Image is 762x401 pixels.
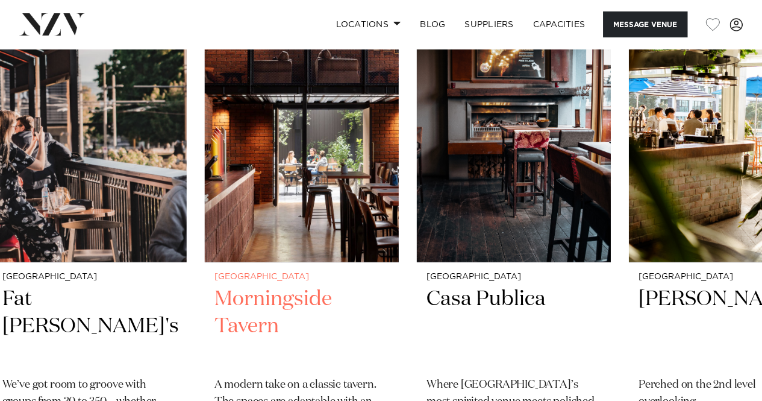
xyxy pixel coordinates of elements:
[214,273,389,282] small: [GEOGRAPHIC_DATA]
[410,11,455,37] a: BLOG
[455,11,523,37] a: SUPPLIERS
[426,273,601,282] small: [GEOGRAPHIC_DATA]
[523,11,595,37] a: Capacities
[2,286,177,367] h2: Fat [PERSON_NAME]'s
[214,286,389,367] h2: Morningside Tavern
[426,286,601,367] h2: Casa Publica
[326,11,410,37] a: Locations
[2,273,177,282] small: [GEOGRAPHIC_DATA]
[19,13,85,35] img: nzv-logo.png
[603,11,687,37] button: Message Venue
